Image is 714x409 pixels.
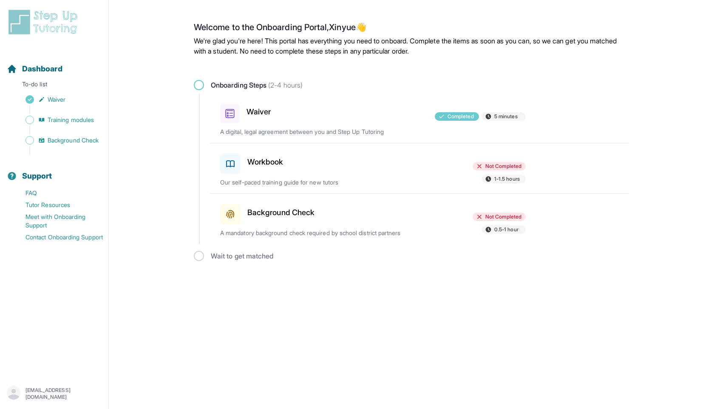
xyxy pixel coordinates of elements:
[247,156,283,168] h3: Workbook
[48,136,99,145] span: Background Check
[7,199,108,211] a: Tutor Resources
[7,231,108,243] a: Contact Onboarding Support
[485,163,521,170] span: Not Completed
[494,176,520,182] span: 1-1.5 hours
[494,226,518,233] span: 0.5-1 hour
[22,63,62,75] span: Dashboard
[210,143,629,193] a: WorkbookNot Completed1-1.5 hoursOur self-paced training guide for new tutors
[7,134,108,146] a: Background Check
[247,207,314,219] h3: Background Check
[48,116,94,124] span: Training modules
[220,128,419,136] p: A digital, legal agreement between you and Step Up Tutoring
[494,113,518,120] span: 5 minutes
[3,156,105,185] button: Support
[211,80,303,90] span: Onboarding Steps
[220,229,419,237] p: A mandatory background check required by school district partners
[210,194,629,244] a: Background CheckNot Completed0.5-1 hourA mandatory background check required by school district p...
[194,36,629,56] p: We're glad you're here! This portal has everything you need to onboard. Complete the items as soo...
[25,387,102,400] p: [EMAIL_ADDRESS][DOMAIN_NAME]
[246,106,271,118] h3: Waiver
[7,187,108,199] a: FAQ
[210,94,629,143] a: WaiverCompleted5 minutesA digital, legal agreement between you and Step Up Tutoring
[3,80,105,92] p: To-do list
[7,386,102,401] button: [EMAIL_ADDRESS][DOMAIN_NAME]
[22,170,52,182] span: Support
[7,211,108,231] a: Meet with Onboarding Support
[220,178,419,187] p: Our self-paced training guide for new tutors
[448,113,474,120] span: Completed
[48,95,65,104] span: Waiver
[3,49,105,78] button: Dashboard
[7,94,108,105] a: Waiver
[485,213,521,220] span: Not Completed
[7,63,62,75] a: Dashboard
[266,81,303,89] span: (2-4 hours)
[7,9,82,36] img: logo
[7,114,108,126] a: Training modules
[194,22,629,36] h2: Welcome to the Onboarding Portal, Xinyue 👋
